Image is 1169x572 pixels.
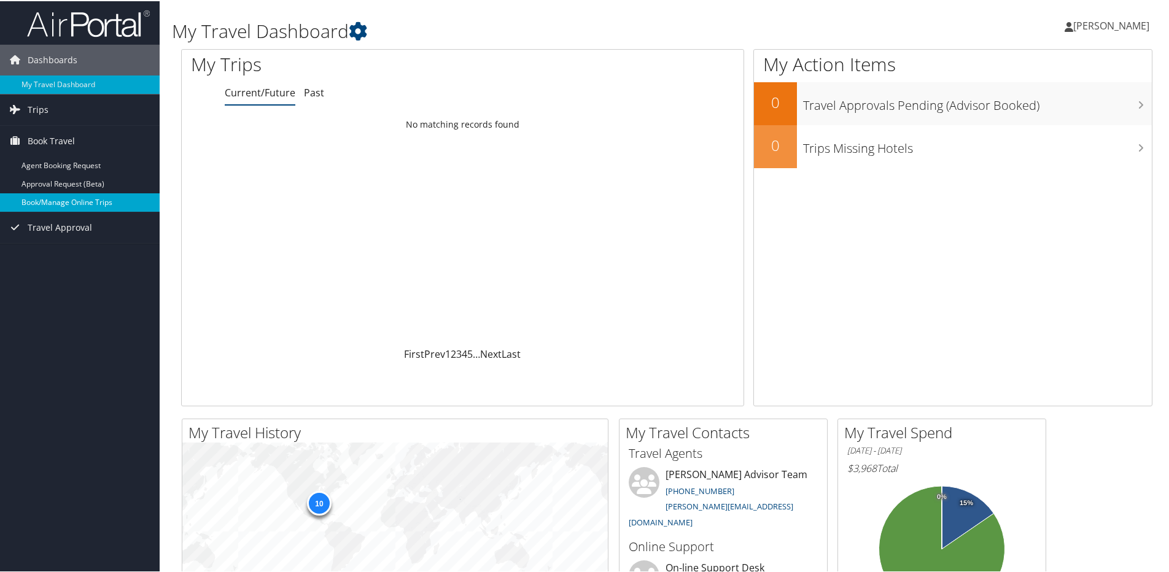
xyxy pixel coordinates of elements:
[629,444,818,461] h3: Travel Agents
[28,125,75,155] span: Book Travel
[28,93,49,124] span: Trips
[666,484,734,495] a: [PHONE_NUMBER]
[844,421,1046,442] h2: My Travel Spend
[27,8,150,37] img: airportal-logo.png
[462,346,467,360] a: 4
[629,500,793,527] a: [PERSON_NAME][EMAIL_ADDRESS][DOMAIN_NAME]
[182,112,744,134] td: No matching records found
[480,346,502,360] a: Next
[502,346,521,360] a: Last
[445,346,451,360] a: 1
[451,346,456,360] a: 2
[754,81,1152,124] a: 0Travel Approvals Pending (Advisor Booked)
[626,421,827,442] h2: My Travel Contacts
[172,17,832,43] h1: My Travel Dashboard
[1065,6,1162,43] a: [PERSON_NAME]
[754,124,1152,167] a: 0Trips Missing Hotels
[225,85,295,98] a: Current/Future
[629,537,818,554] h3: Online Support
[754,134,797,155] h2: 0
[404,346,424,360] a: First
[754,50,1152,76] h1: My Action Items
[960,498,973,506] tspan: 15%
[473,346,480,360] span: …
[803,90,1152,113] h3: Travel Approvals Pending (Advisor Booked)
[307,490,332,514] div: 10
[1073,18,1149,31] span: [PERSON_NAME]
[191,50,500,76] h1: My Trips
[188,421,608,442] h2: My Travel History
[28,211,92,242] span: Travel Approval
[847,444,1036,455] h6: [DATE] - [DATE]
[467,346,473,360] a: 5
[937,492,947,500] tspan: 0%
[847,460,877,474] span: $3,968
[28,44,77,74] span: Dashboards
[424,346,445,360] a: Prev
[803,133,1152,156] h3: Trips Missing Hotels
[456,346,462,360] a: 3
[623,466,824,531] li: [PERSON_NAME] Advisor Team
[847,460,1036,474] h6: Total
[304,85,324,98] a: Past
[754,91,797,112] h2: 0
